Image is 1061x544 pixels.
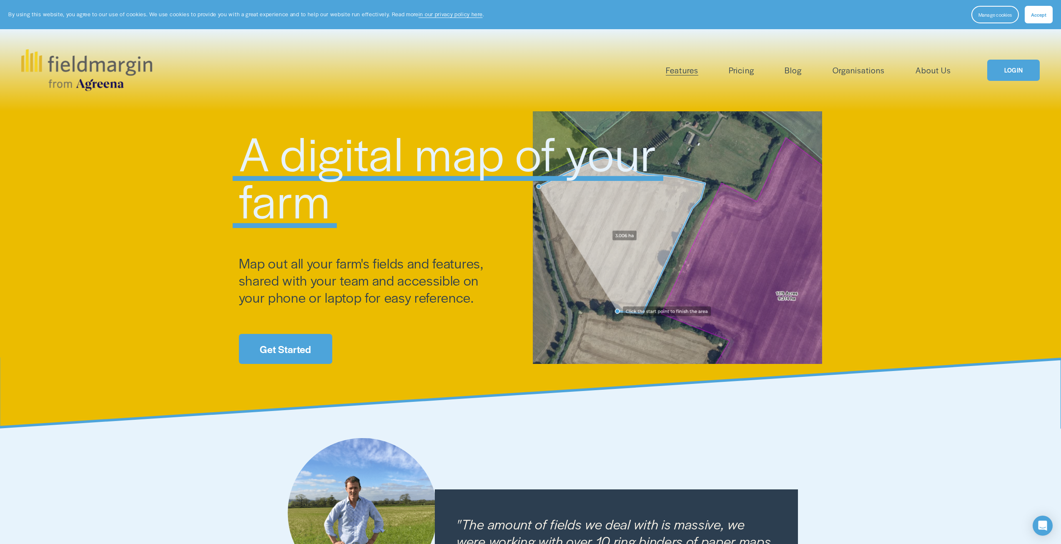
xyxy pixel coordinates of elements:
a: About Us [916,63,951,77]
span: Accept [1031,11,1046,18]
span: Features [666,64,698,76]
a: LOGIN [987,60,1040,81]
button: Manage cookies [971,6,1019,23]
p: By using this website, you agree to our use of cookies. We use cookies to provide you with a grea... [8,10,484,18]
div: Open Intercom Messenger [1033,516,1053,536]
span: Manage cookies [978,11,1012,18]
span: Map out all your farm's fields and features, shared with your team and accessible on your phone o... [239,253,487,306]
span: A digital map of your farm [239,119,668,232]
a: folder dropdown [666,63,698,77]
img: fieldmargin.com [21,49,152,91]
a: Blog [785,63,802,77]
a: Pricing [729,63,754,77]
button: Accept [1025,6,1053,23]
a: Get Started [239,334,332,364]
a: Organisations [833,63,885,77]
a: in our privacy policy here [419,10,483,18]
